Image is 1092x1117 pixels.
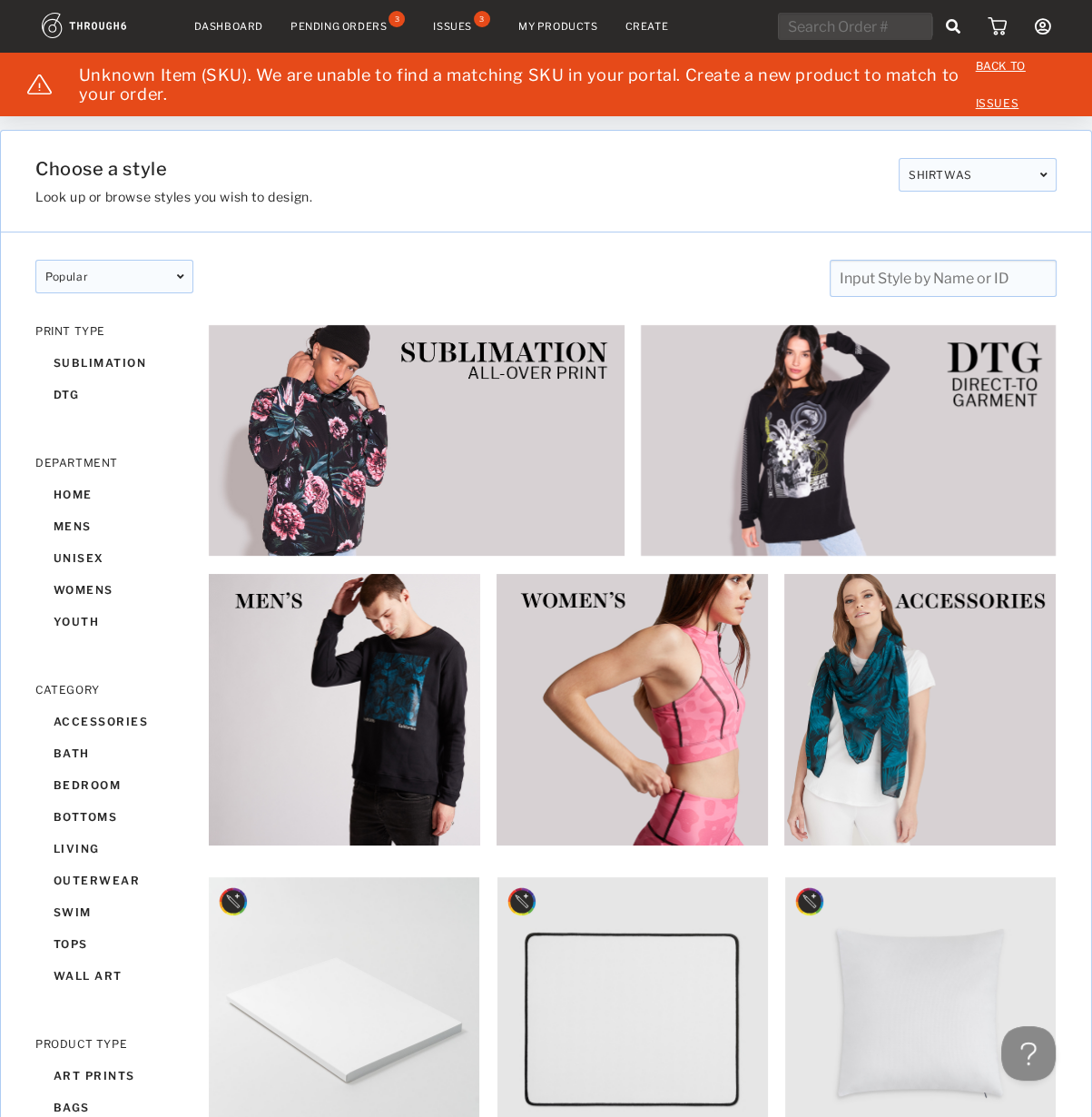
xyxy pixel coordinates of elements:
div: art prints [35,1060,193,1092]
div: outerwear [35,865,193,896]
h1: Choose a style [35,158,884,180]
div: DEPARTMENT [35,456,193,470]
a: Pending Orders3 [290,18,406,35]
img: style_designer_badgeMockup.svg [218,886,249,917]
div: living [35,833,193,865]
div: swim [35,896,193,928]
h3: Look up or browse styles you wish to design. [35,189,884,204]
a: Dashboard [194,20,263,33]
a: BACK TO ISSUES [976,47,1065,122]
div: youth [35,606,193,638]
img: 0ffe952d-58dc-476c-8a0e-7eab160e7a7d.jpg [208,573,481,846]
div: SHIRTWAS [899,158,1057,192]
div: Issues [433,20,472,33]
div: home [35,479,193,510]
img: logo.1c10ca64.svg [42,13,167,38]
div: 3 [474,11,490,27]
div: bath [35,737,193,769]
a: Issues3 [433,18,491,35]
div: dtg [35,379,193,410]
div: PRODUCT TYPE [35,1037,193,1051]
input: Input Style by Name or ID [830,260,1057,297]
input: Search Order # [778,13,932,40]
a: My Products [518,20,598,33]
div: Unknown Item (SKU). We are unable to find a matching SKU in your portal. Create a new product to ... [79,65,976,104]
div: CATEGORY [35,683,193,697]
img: style_designer_badgeMockup.svg [794,886,825,917]
img: icon_cart.dab5cea1.svg [988,17,1007,35]
div: PRINT TYPE [35,324,193,338]
div: accessories [35,706,193,737]
div: Pending Orders [290,20,387,33]
img: style_designer_badgeMockup.svg [507,886,537,917]
div: bottoms [35,801,193,833]
div: bedroom [35,769,193,801]
div: 3 [389,11,405,27]
div: mens [35,510,193,542]
img: b885dc43-4427-4fb9-87dd-0f776fe79185.jpg [496,573,769,846]
a: Create [625,20,669,33]
div: sublimation [35,347,193,379]
iframe: Toggle Customer Support [1001,1026,1056,1081]
div: tops [35,928,193,960]
div: popular [35,260,193,293]
div: unisex [35,542,193,574]
div: wall art [35,960,193,992]
img: 6ec95eaf-68e2-44b2-82ac-2cbc46e75c33.jpg [208,324,625,557]
img: 1a4a84dd-fa74-4cbf-a7e7-fd3c0281d19c.jpg [783,573,1057,846]
img: 2e253fe2-a06e-4c8d-8f72-5695abdd75b9.jpg [640,324,1057,557]
img: icon_warning_white.741b8e3f.svg [27,74,52,94]
div: womens [35,574,193,606]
